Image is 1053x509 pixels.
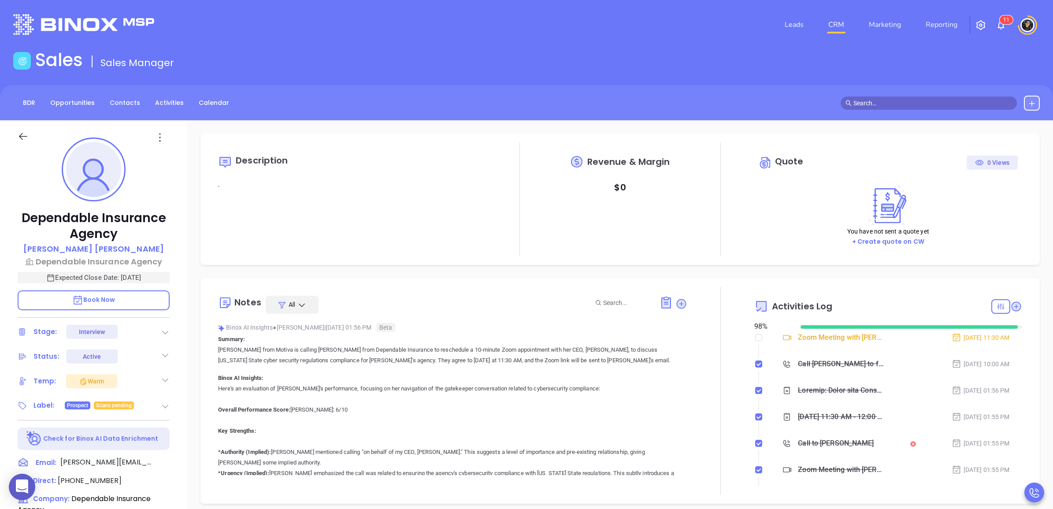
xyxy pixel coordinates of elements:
[922,16,961,33] a: Reporting
[33,350,59,363] div: Status:
[234,298,261,307] div: Notes
[33,399,55,412] div: Label:
[603,298,650,308] input: Search...
[865,16,905,33] a: Marketing
[798,463,883,476] div: Zoom Meeting with [PERSON_NAME]
[218,345,687,366] p: [PERSON_NAME] from Motiva is calling [PERSON_NAME] from Dependable Insurance to reschedule a 10-m...
[798,437,874,450] div: Call to [PERSON_NAME]
[614,179,626,195] p: $ 0
[33,325,57,338] div: Stage:
[975,20,986,30] img: iconSetting
[759,156,773,170] img: Circle dollar
[952,333,1010,342] div: [DATE] 11:30 AM
[18,272,170,283] p: Expected Close Date: [DATE]
[1000,15,1013,24] sup: 11
[825,16,848,33] a: CRM
[218,427,256,434] b: Key Strengths:
[772,302,832,311] span: Activities Log
[952,465,1010,475] div: [DATE] 01:55 PM
[849,237,927,247] button: + Create quote on CW
[218,179,486,190] p: .
[83,349,101,364] div: Active
[852,237,924,246] a: + Create quote on CW
[33,375,56,388] div: Temp:
[996,20,1006,30] img: iconNotification
[853,98,1012,108] input: Search…
[45,96,100,110] a: Opportunities
[864,185,912,227] img: Create on CWSell
[1006,17,1009,23] span: 1
[60,457,153,468] span: [PERSON_NAME][EMAIL_ADDRESS][DOMAIN_NAME]
[273,324,277,331] span: ●
[67,401,89,410] span: Prospect
[23,243,164,255] p: [PERSON_NAME] [PERSON_NAME]
[104,96,145,110] a: Contacts
[754,321,790,332] div: 98 %
[775,155,804,167] span: Quote
[845,100,852,106] span: search
[221,449,271,455] b: Authority (Implied):
[33,494,70,503] span: Company:
[33,476,56,485] span: Direct :
[96,401,131,410] span: Scans pending
[26,431,42,446] img: Ai-Enrich-DaqCidB-.svg
[218,325,225,331] img: svg%3e
[587,157,670,166] span: Revenue & Margin
[18,256,170,268] a: Dependable Insurance Agency
[18,210,170,242] p: Dependable Insurance Agency
[72,295,115,304] span: Book Now
[13,14,154,35] img: logo
[193,96,234,110] a: Calendar
[781,16,807,33] a: Leads
[798,331,883,344] div: Zoom Meeting with [PERSON_NAME]
[43,434,158,443] p: Check for Binox AI Data Enrichment
[100,56,174,70] span: Sales Manager
[289,300,295,309] span: All
[23,243,164,256] a: [PERSON_NAME] [PERSON_NAME]
[975,156,1009,170] div: 0 Views
[218,375,263,381] b: Binox AI Insights:
[221,470,269,476] b: Urgency (Implied):
[218,321,687,334] div: Binox AI Insights [PERSON_NAME] | [DATE] 01:56 PM
[218,336,245,342] b: Summary:
[66,142,121,197] img: profile-user
[18,96,41,110] a: BDR
[952,412,1010,422] div: [DATE] 01:55 PM
[1003,17,1006,23] span: 1
[1020,18,1034,32] img: user
[798,384,883,397] div: Loremip: Dolor sita Consec ad elitsed Doeiusm Tempor inci Utlaboreet Doloremag al enimadmini v 40...
[798,410,883,424] div: [DATE] 11:30 AM - 12:00 PM
[847,227,929,236] p: You have not sent a quote yet
[150,96,189,110] a: Activities
[236,154,288,167] span: Description
[79,325,105,339] div: Interview
[952,386,1010,395] div: [DATE] 01:56 PM
[35,49,83,71] h1: Sales
[952,359,1010,369] div: [DATE] 10:00 AM
[798,357,883,371] div: Call [PERSON_NAME] to follow up
[376,323,395,332] span: Beta
[79,376,104,386] div: Warm
[58,476,122,486] span: [PHONE_NUMBER]
[952,438,1010,448] div: [DATE] 01:55 PM
[36,457,56,468] span: Email:
[218,406,290,413] b: Overall Performance Score:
